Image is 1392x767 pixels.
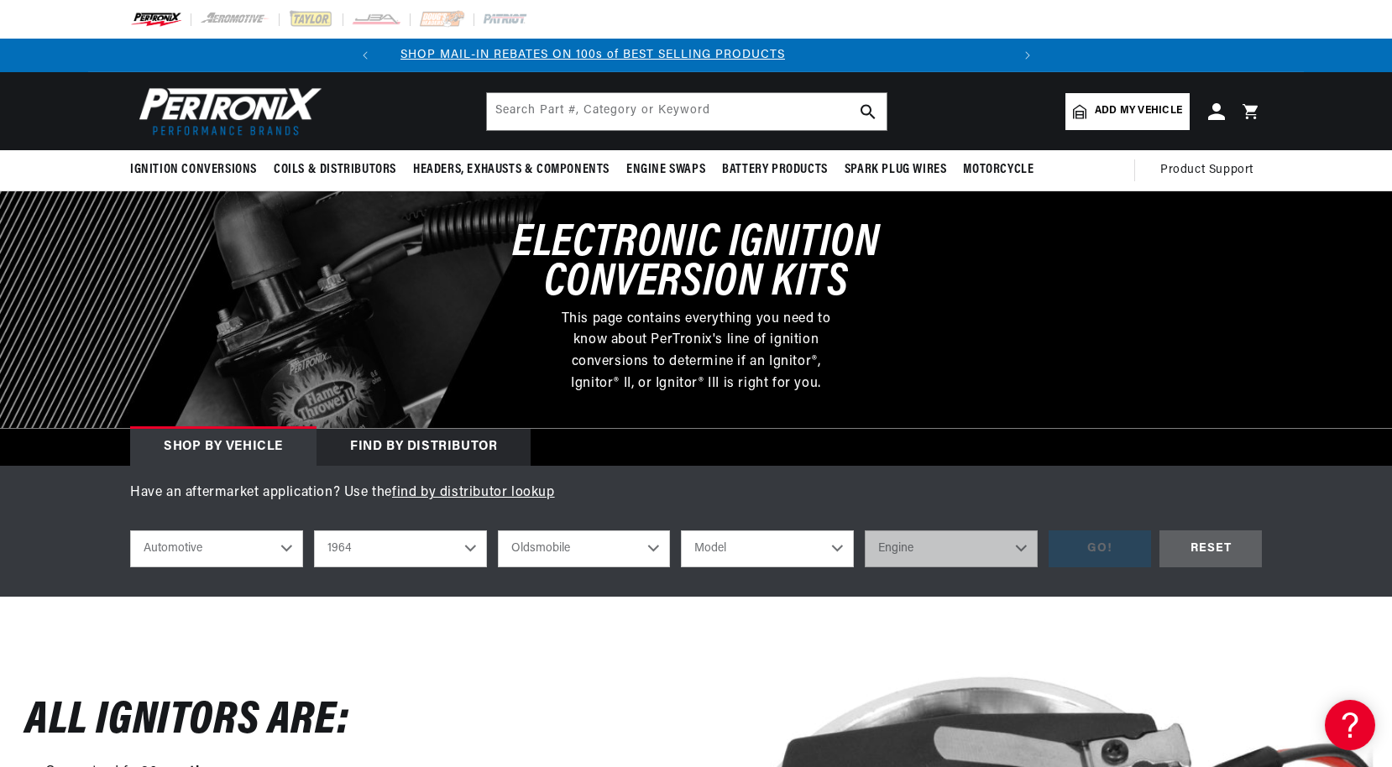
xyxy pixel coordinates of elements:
summary: Coils & Distributors [265,150,405,190]
span: Add my vehicle [1095,103,1182,119]
span: Engine Swaps [626,161,705,179]
img: Pertronix [130,82,323,140]
div: RESET [1159,530,1262,568]
a: find by distributor lookup [392,486,555,499]
summary: Engine Swaps [618,150,714,190]
span: Product Support [1160,161,1253,180]
summary: Headers, Exhausts & Components [405,150,618,190]
span: Battery Products [722,161,828,179]
button: Translation missing: en.sections.announcements.next_announcement [1011,39,1044,72]
span: Ignition Conversions [130,161,257,179]
select: Year [314,530,487,567]
slideshow-component: Translation missing: en.sections.announcements.announcement_bar [88,39,1304,72]
a: SHOP MAIL-IN REBATES ON 100s of BEST SELLING PRODUCTS [400,49,785,61]
select: Ride Type [130,530,303,567]
select: Model [681,530,854,567]
span: Headers, Exhausts & Components [413,161,610,179]
button: search button [850,93,887,130]
div: Announcement [279,46,908,65]
summary: Battery Products [714,150,836,190]
span: Motorcycle [963,161,1034,179]
h3: Electronic Ignition Conversion Kits [444,225,948,304]
summary: Product Support [1160,150,1262,190]
span: Spark Plug Wires [845,161,947,179]
span: Coils & Distributors [274,161,396,179]
summary: Motorcycle [955,150,1042,190]
div: Find by Distributor [317,429,531,466]
div: 1 of 2 [279,46,908,65]
input: Search Part #, Category or Keyword [487,93,887,130]
summary: Spark Plug Wires [836,150,955,190]
select: Engine [865,530,1038,567]
summary: Ignition Conversions [130,150,265,190]
a: Add my vehicle [1065,93,1190,130]
div: Shop by vehicle [130,429,317,466]
button: Translation missing: en.sections.announcements.previous_announcement [348,39,382,72]
p: This page contains everything you need to know about PerTronix's line of ignition conversions to ... [548,309,844,394]
h2: All Ignitors ARe: [25,702,349,742]
select: Make [498,530,671,567]
p: Have an aftermarket application? Use the [130,483,1262,504]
